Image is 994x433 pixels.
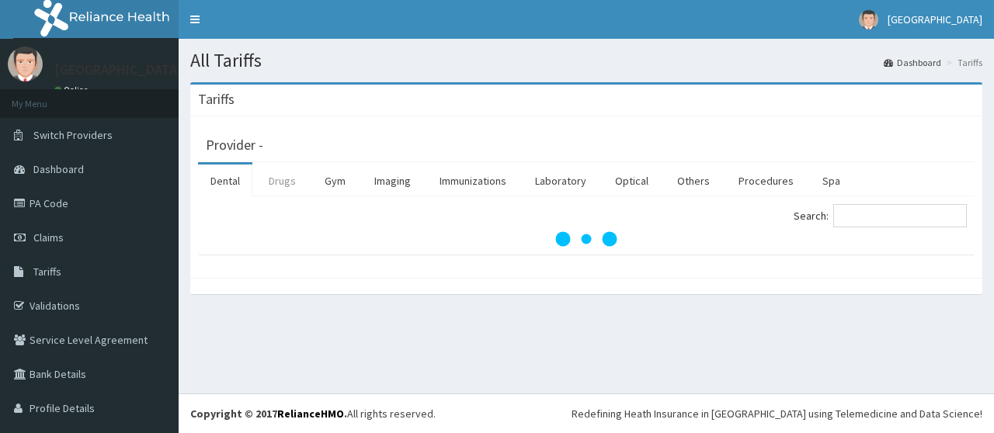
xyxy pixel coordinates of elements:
[859,10,878,29] img: User Image
[190,407,347,421] strong: Copyright © 2017 .
[726,165,806,197] a: Procedures
[888,12,982,26] span: [GEOGRAPHIC_DATA]
[665,165,722,197] a: Others
[54,85,92,95] a: Online
[33,230,64,244] span: Claims
[256,165,308,197] a: Drugs
[206,138,263,152] h3: Provider -
[312,165,358,197] a: Gym
[810,165,853,197] a: Spa
[198,165,252,197] a: Dental
[427,165,519,197] a: Immunizations
[179,393,994,433] footer: All rights reserved.
[33,128,113,142] span: Switch Providers
[523,165,599,197] a: Laboratory
[572,406,982,421] div: Redefining Heath Insurance in [GEOGRAPHIC_DATA] using Telemedicine and Data Science!
[362,165,423,197] a: Imaging
[54,63,182,77] p: [GEOGRAPHIC_DATA]
[33,265,61,279] span: Tariffs
[555,208,617,270] svg: audio-loading
[884,56,941,69] a: Dashboard
[603,165,661,197] a: Optical
[198,92,235,106] h3: Tariffs
[943,56,982,69] li: Tariffs
[8,47,43,81] img: User Image
[33,162,84,176] span: Dashboard
[794,204,967,227] label: Search:
[277,407,344,421] a: RelianceHMO
[833,204,967,227] input: Search:
[190,50,982,71] h1: All Tariffs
